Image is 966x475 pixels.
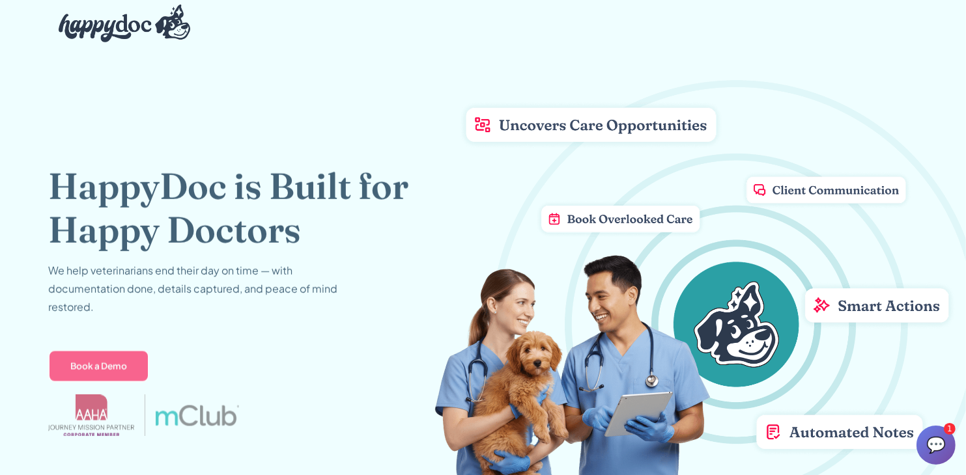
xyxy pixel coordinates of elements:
p: We help veterinarians end their day on time — with documentation done, details captured, and peac... [48,262,361,316]
img: AAHA Advantage logo [48,395,134,437]
img: HappyDoc Logo: A happy dog with his ear up, listening. [59,5,190,42]
a: Book a Demo [48,350,149,383]
a: home [48,1,190,46]
h1: HappyDoc is Built for Happy Doctors [48,164,440,251]
img: mclub logo [156,405,239,426]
